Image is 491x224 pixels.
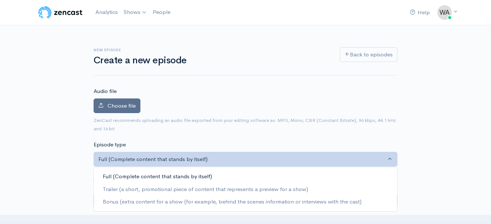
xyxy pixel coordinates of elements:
img: ZenCast Logo [37,5,84,20]
h6: New episode [94,48,331,52]
span: Full (Complete content that stands by itself) [103,172,212,181]
label: Episode type [94,141,126,149]
span: Choose file [107,102,136,109]
a: Back to episodes [340,47,397,62]
a: Help [407,5,433,20]
small: ZenCast recommends uploading an audio file exported from your editing software as: MP3, Mono, CBR... [94,117,396,132]
span: Bonus (extra content for a show (for example, behind the scenes information or interviews with th... [103,198,362,206]
span: Trailer (a short, promotional piece of content that represents a preview for a show) [103,185,308,193]
label: Audio file [94,87,117,96]
img: ... [437,5,452,20]
a: People [150,4,173,20]
a: Shows [121,4,150,20]
div: Full (Complete content that stands by itself) [98,155,386,164]
a: Analytics [92,4,121,20]
h1: Create a new episode [94,55,331,66]
button: Full (Complete content that stands by itself) [94,152,397,167]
